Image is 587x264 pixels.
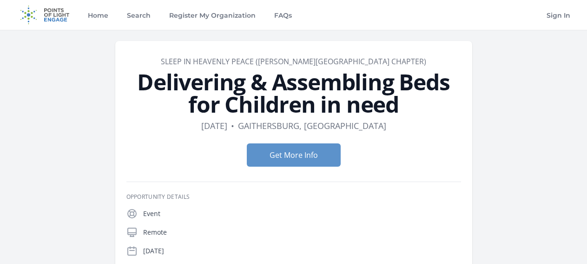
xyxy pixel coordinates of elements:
[126,193,461,201] h3: Opportunity Details
[126,71,461,115] h1: Delivering & Assembling Beds for Children in need
[143,209,461,218] p: Event
[161,56,426,67] a: Sleep in Heavenly Peace ([PERSON_NAME][GEOGRAPHIC_DATA] Chapter)
[201,119,227,132] dd: [DATE]
[238,119,386,132] dd: Gaithersburg, [GEOGRAPHIC_DATA]
[231,119,234,132] div: •
[143,246,461,256] p: [DATE]
[143,228,461,237] p: Remote
[247,143,341,167] button: Get More Info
